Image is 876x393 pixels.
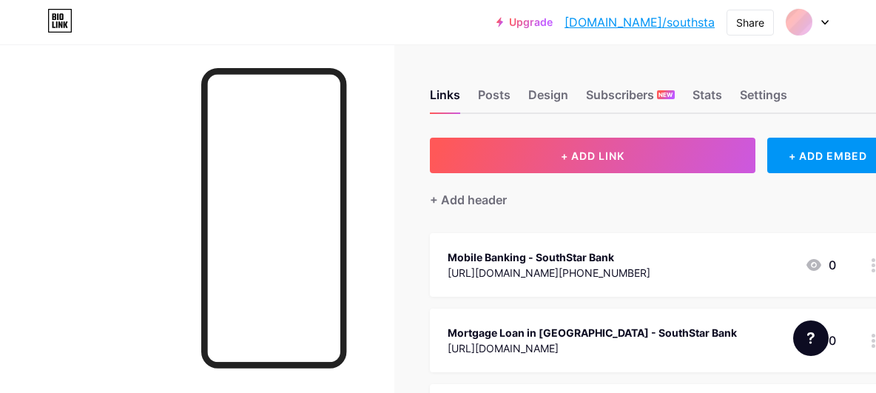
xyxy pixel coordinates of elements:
[430,191,507,209] div: + Add header
[658,90,673,99] span: NEW
[430,138,755,173] button: + ADD LINK
[565,13,715,31] a: [DOMAIN_NAME]/southsta
[528,86,568,112] div: Design
[736,15,764,30] div: Share
[740,86,787,112] div: Settings
[448,340,737,356] div: [URL][DOMAIN_NAME]
[805,256,836,274] div: 0
[561,150,624,162] span: + ADD LINK
[448,249,650,265] div: Mobile Banking - SouthStar Bank
[496,16,553,28] a: Upgrade
[430,86,460,112] div: Links
[586,86,675,112] div: Subscribers
[448,325,737,340] div: Mortgage Loan in [GEOGRAPHIC_DATA] - SouthStar Bank
[448,265,650,281] div: [URL][DOMAIN_NAME][PHONE_NUMBER]
[693,86,722,112] div: Stats
[478,86,511,112] div: Posts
